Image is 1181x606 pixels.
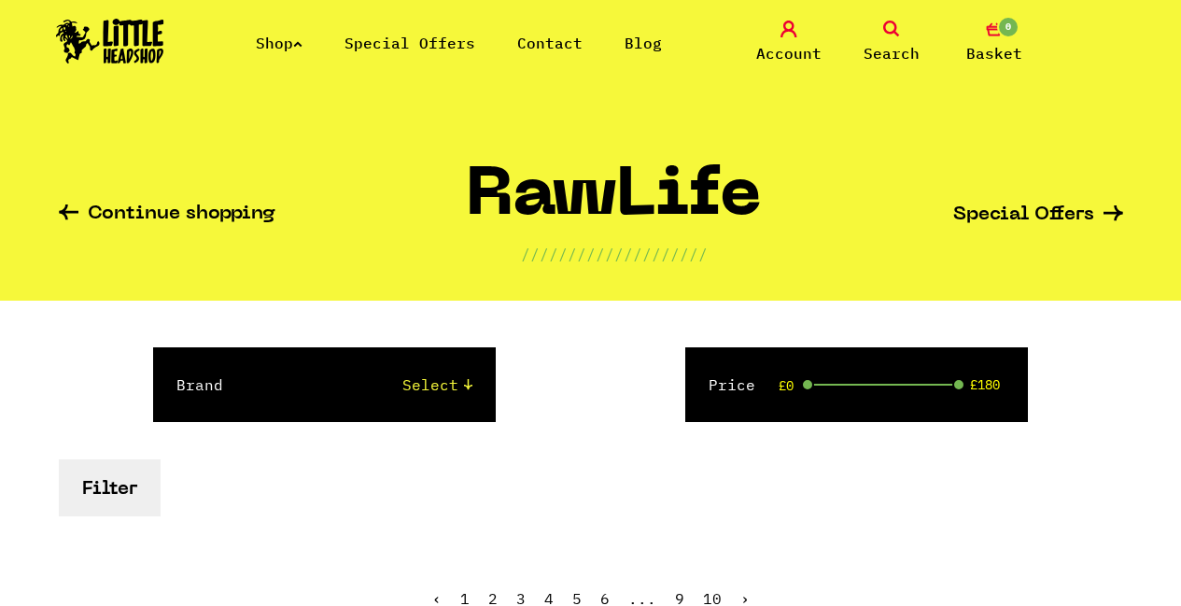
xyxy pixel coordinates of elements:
[997,16,1019,38] span: 0
[521,243,708,265] p: ////////////////////
[966,42,1022,64] span: Basket
[779,378,794,393] span: £0
[709,373,755,396] label: Price
[948,21,1041,64] a: 0 Basket
[953,205,1123,225] a: Special Offers
[864,42,920,64] span: Search
[59,204,275,226] a: Continue shopping
[56,19,164,63] img: Little Head Shop Logo
[845,21,938,64] a: Search
[756,42,822,64] span: Account
[256,34,302,52] a: Shop
[432,591,442,606] li: « Previous
[625,34,662,52] a: Blog
[466,165,762,243] h1: RawLife
[344,34,475,52] a: Special Offers
[176,373,223,396] label: Brand
[970,377,1000,392] span: £180
[517,34,583,52] a: Contact
[59,459,161,516] button: Filter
